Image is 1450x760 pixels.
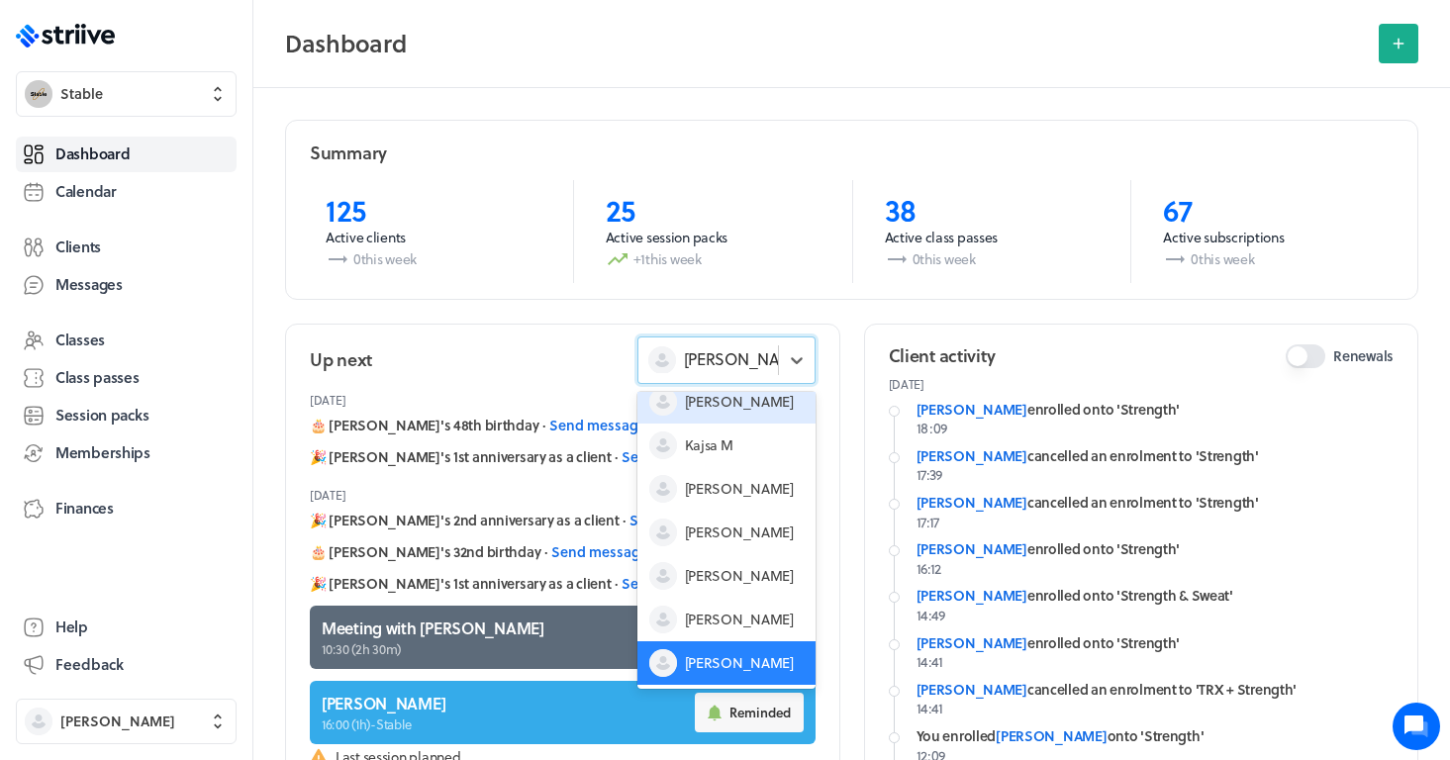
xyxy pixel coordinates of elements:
span: Classes [55,330,105,350]
a: Help [16,610,237,645]
div: enrolled onto 'Strength' [917,633,1395,653]
p: Active class passes [885,228,1100,247]
p: Active clients [326,228,541,247]
div: enrolled onto 'Strength' [917,539,1395,559]
img: Stable [25,80,52,108]
button: New conversation [31,231,365,270]
div: 🎉 [PERSON_NAME]'s 1st anniversary as a client [310,447,816,467]
a: 38Active class passes0this week [852,180,1131,283]
p: [DATE] [889,376,1395,392]
a: [PERSON_NAME] [917,679,1027,700]
span: [PERSON_NAME] [685,522,794,542]
a: [PERSON_NAME] [917,632,1027,653]
span: Messages [55,274,123,295]
p: 14:49 [917,606,1395,625]
span: [PERSON_NAME] [685,392,794,412]
button: Reminded [695,693,804,732]
span: · [615,447,618,467]
a: Session packs [16,398,237,433]
div: cancelled an enrolment to 'Strength' [917,493,1395,513]
a: Messages [16,267,237,303]
div: You enrolled onto 'Strength' [917,726,1395,746]
a: [PERSON_NAME] [917,445,1027,466]
button: Send message [549,416,646,435]
span: Help [55,617,88,637]
button: Feedback [16,647,237,683]
p: 67 [1163,192,1378,228]
span: [PERSON_NAME] [685,610,794,629]
h2: Up next [310,347,372,372]
p: Active subscriptions [1163,228,1378,247]
span: · [615,574,618,594]
a: Dashboard [16,137,237,172]
span: Finances [55,498,114,519]
span: [PERSON_NAME] [685,479,794,499]
span: Dashboard [55,143,130,164]
input: Search articles [57,340,353,380]
button: Send message [622,447,719,467]
h2: Summary [310,141,387,165]
a: [PERSON_NAME] [917,538,1027,559]
a: Classes [16,323,237,358]
p: 17:39 [917,465,1395,485]
p: Find an answer quickly [27,308,369,332]
a: [PERSON_NAME] [917,492,1027,513]
a: Finances [16,491,237,526]
span: Memberships [55,442,150,463]
span: [PERSON_NAME] [685,566,794,586]
span: Stable [60,84,103,104]
header: [DATE] [310,479,816,511]
p: 0 this week [326,247,541,271]
a: [PERSON_NAME] [996,725,1107,746]
div: enrolled onto 'Strength' [917,400,1395,420]
p: 14:41 [917,699,1395,718]
p: 0 this week [1163,247,1378,271]
span: · [542,416,545,435]
span: Clients [55,237,101,257]
button: Renewals [1286,344,1325,368]
p: 16:12 [917,559,1395,579]
a: [PERSON_NAME] [917,399,1027,420]
span: [PERSON_NAME] [60,712,175,731]
div: 🎉 [PERSON_NAME]'s 2nd anniversary as a client [310,511,816,530]
button: StableStable [16,71,237,117]
button: Send message [622,574,719,594]
header: [DATE] [310,384,816,416]
h2: Dashboard [285,24,1367,63]
p: 17:17 [917,513,1395,532]
p: 125 [326,192,541,228]
h2: Client activity [889,343,996,368]
div: 🎉 [PERSON_NAME]'s 1st anniversary as a client [310,574,816,594]
span: · [544,542,547,562]
h1: Hi [PERSON_NAME] [30,96,366,128]
a: Calendar [16,174,237,210]
span: New conversation [128,242,238,258]
a: Memberships [16,435,237,471]
span: Session packs [55,405,148,426]
p: 0 this week [885,247,1100,271]
span: Reminded [729,704,791,721]
span: [PERSON_NAME] [685,653,794,673]
span: Class passes [55,367,140,388]
button: [PERSON_NAME] [16,699,237,744]
span: [PERSON_NAME] [684,348,807,370]
button: Send message [629,511,726,530]
span: · [623,511,626,530]
div: enrolled onto 'Strength & Sweat' [917,586,1395,606]
p: 38 [885,192,1100,228]
span: Calendar [55,181,117,202]
div: cancelled an enrolment to 'Strength' [917,446,1395,466]
span: Feedback [55,654,124,675]
a: Class passes [16,360,237,396]
a: 125Active clients0this week [294,180,573,283]
a: 67Active subscriptions0this week [1130,180,1409,283]
p: 14:41 [917,652,1395,672]
p: +1 this week [606,247,821,271]
p: Active session packs [606,228,821,247]
button: Send message [551,542,648,562]
p: 18:09 [917,419,1395,438]
div: cancelled an enrolment to 'TRX + Strength' [917,680,1395,700]
div: 🎂 [PERSON_NAME]'s 48th birthday [310,416,816,435]
span: Kajsa M [685,435,733,455]
h2: We're here to help. Ask us anything! [30,132,366,195]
